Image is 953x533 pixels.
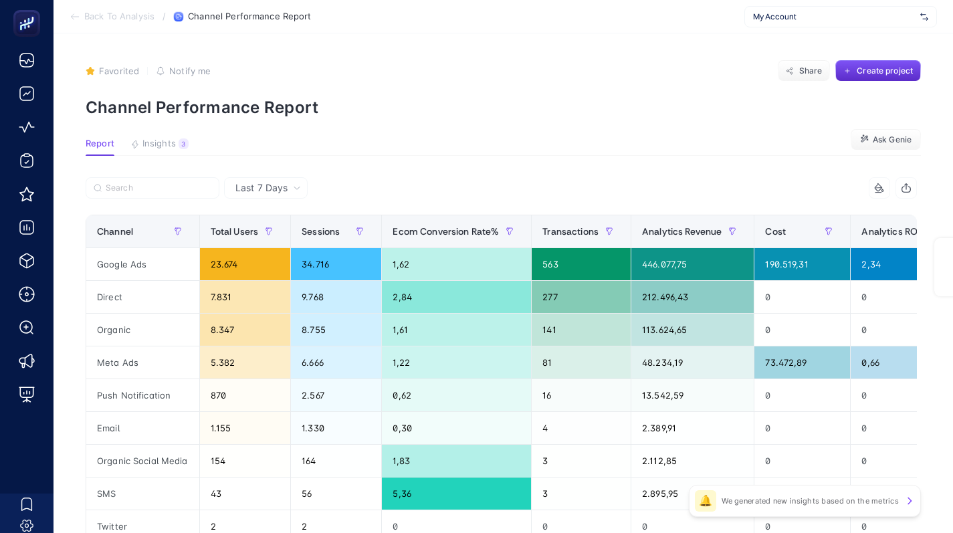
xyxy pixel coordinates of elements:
div: 4 [532,412,631,444]
div: 8.755 [291,314,381,346]
span: Last 7 Days [235,181,288,195]
div: 1,83 [382,445,531,477]
div: 13.542,59 [631,379,754,411]
div: 164 [291,445,381,477]
div: 446.077,75 [631,248,754,280]
span: Back To Analysis [84,11,154,22]
button: Favorited [86,66,139,76]
div: Google Ads [86,248,199,280]
div: 7.831 [200,281,291,313]
span: Create project [857,66,913,76]
span: Channel [97,226,133,237]
div: Organic [86,314,199,346]
span: Report [86,138,114,149]
div: 2.112,85 [631,445,754,477]
div: 870 [200,379,291,411]
div: 0 [754,477,850,510]
div: 5,36 [382,477,531,510]
div: 9.768 [291,281,381,313]
span: Total Users [211,226,259,237]
div: Meta Ads [86,346,199,379]
span: Sessions [302,226,340,237]
div: 0 [754,412,850,444]
div: 2,84 [382,281,531,313]
div: 34.716 [291,248,381,280]
button: Create project [835,60,921,82]
div: 5.382 [200,346,291,379]
span: Ecom Conversion Rate% [393,226,499,237]
span: / [163,11,166,21]
div: 1.155 [200,412,291,444]
span: Favorited [99,66,139,76]
div: 0,62 [382,379,531,411]
span: Ask Genie [873,134,912,145]
div: 2.567 [291,379,381,411]
p: We generated new insights based on the metrics [722,496,899,506]
img: svg%3e [920,10,928,23]
div: 113.624,65 [631,314,754,346]
div: Organic Social Media [86,445,199,477]
div: 0 [754,379,850,411]
p: Channel Performance Report [86,98,921,117]
div: 16 [532,379,631,411]
div: 56 [291,477,381,510]
div: 190.519,31 [754,248,850,280]
span: Transactions [542,226,599,237]
span: Analytics ROAS [861,226,929,237]
div: 212.496,43 [631,281,754,313]
span: Share [799,66,823,76]
div: 0,30 [382,412,531,444]
span: Channel Performance Report [188,11,311,22]
div: Direct [86,281,199,313]
div: 3 [532,445,631,477]
div: 0 [754,281,850,313]
div: 48.234,19 [631,346,754,379]
div: 1.330 [291,412,381,444]
div: 2.895,95 [631,477,754,510]
div: SMS [86,477,199,510]
button: Share [778,60,830,82]
div: 3 [532,477,631,510]
span: Notify me [169,66,211,76]
input: Search [106,183,211,193]
div: 23.674 [200,248,291,280]
div: 0 [754,314,850,346]
div: 🔔 [695,490,716,512]
span: Insights [142,138,176,149]
div: 3 [179,138,189,149]
span: My Account [753,11,915,22]
div: 277 [532,281,631,313]
div: 1,61 [382,314,531,346]
div: 81 [532,346,631,379]
div: 563 [532,248,631,280]
div: Push Notification [86,379,199,411]
span: Cost [765,226,786,237]
div: Email [86,412,199,444]
button: Notify me [156,66,211,76]
div: 43 [200,477,291,510]
div: 154 [200,445,291,477]
div: 8.347 [200,314,291,346]
div: 1,62 [382,248,531,280]
div: 0 [754,445,850,477]
div: 1,22 [382,346,531,379]
div: 2.389,91 [631,412,754,444]
button: Ask Genie [851,129,921,150]
div: 73.472,89 [754,346,850,379]
div: 141 [532,314,631,346]
span: Analytics Revenue [642,226,722,237]
div: 6.666 [291,346,381,379]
